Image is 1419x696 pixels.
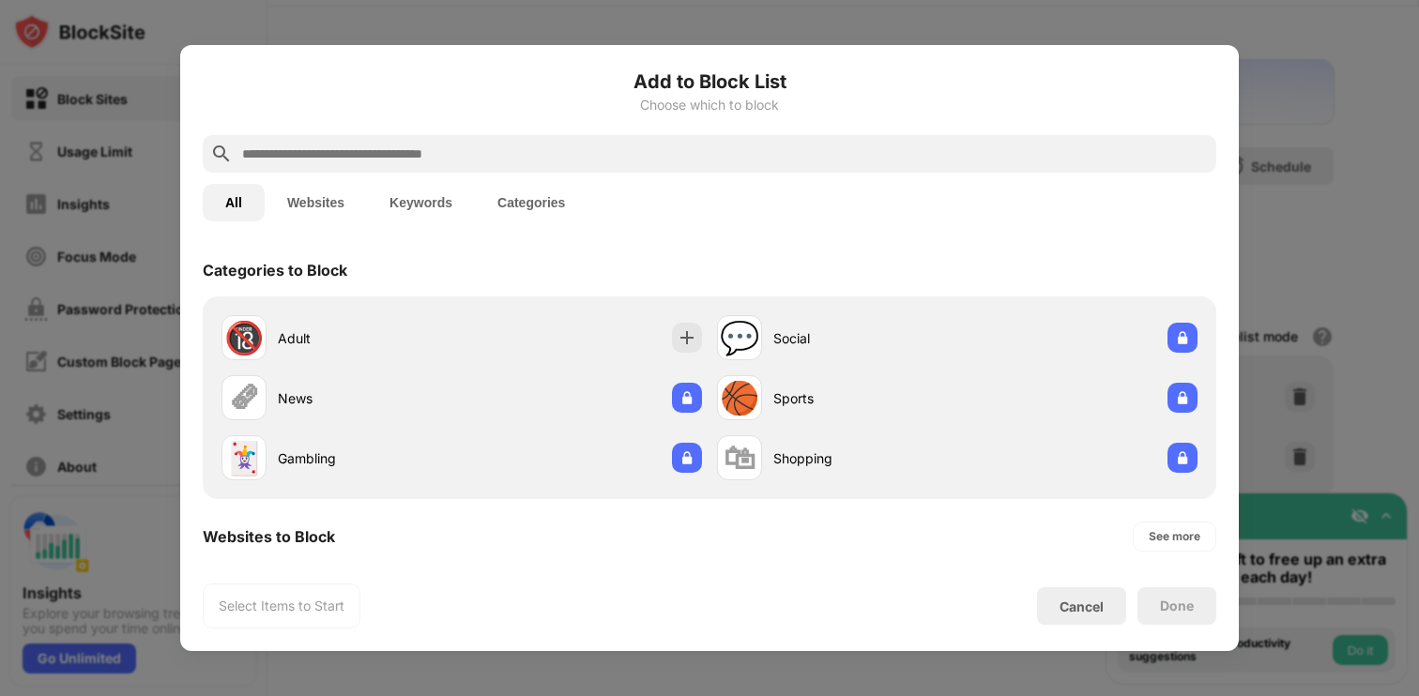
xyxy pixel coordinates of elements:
button: Websites [265,184,367,221]
button: Keywords [367,184,475,221]
div: Cancel [1060,598,1104,614]
div: Select Items to Start [219,597,344,615]
div: Adult [278,328,462,348]
div: Websites to Block [203,527,335,546]
div: Gambling [278,448,462,468]
div: 🔞 [224,319,264,357]
div: 🛍 [724,439,755,477]
div: 🃏 [224,439,264,477]
div: Sports [773,388,957,408]
div: Categories to Block [203,261,347,280]
h6: Add to Block List [203,68,1216,96]
div: News [278,388,462,408]
button: Categories [475,184,587,221]
button: All [203,184,265,221]
div: Choose which to block [203,98,1216,113]
div: 🗞 [228,379,260,417]
div: 🏀 [720,379,759,417]
div: Social [773,328,957,348]
div: 💬 [720,319,759,357]
img: search.svg [210,143,233,165]
div: Shopping [773,448,957,468]
div: Done [1160,598,1194,613]
div: See more [1149,527,1200,546]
